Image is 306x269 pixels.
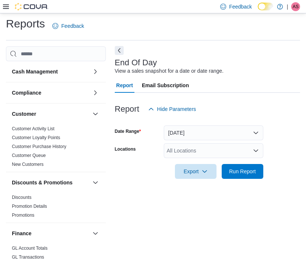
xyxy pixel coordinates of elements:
span: AS [293,2,299,11]
span: Promotions [12,212,35,218]
button: Customer [12,110,89,118]
button: [DATE] [164,125,263,140]
label: Locations [115,146,136,152]
a: Customer Purchase History [12,144,66,149]
span: Hide Parameters [157,105,196,113]
div: View a sales snapshot for a date or date range. [115,67,224,75]
button: Compliance [12,89,89,96]
button: Cash Management [12,68,89,75]
a: Promotions [12,213,35,218]
button: Discounts & Promotions [91,178,100,187]
h3: Cash Management [12,68,58,75]
button: Compliance [91,88,100,97]
label: Date Range [115,128,141,134]
a: Feedback [49,19,87,33]
div: Amanda Styka [291,2,300,11]
span: Run Report [229,168,256,175]
span: Discounts [12,194,32,200]
a: Promotion Details [12,204,47,209]
button: Cash Management [91,67,100,76]
span: Promotion Details [12,203,47,209]
h3: Customer [12,110,36,118]
div: Discounts & Promotions [6,193,106,223]
div: Finance [6,244,106,265]
a: Customer Activity List [12,126,55,131]
span: Email Subscription [142,78,189,93]
button: Discounts & Promotions [12,179,89,186]
span: Customer Activity List [12,126,55,132]
span: Customer Loyalty Points [12,135,60,141]
button: Open list of options [253,148,259,154]
span: Export [179,164,212,179]
h3: Report [115,105,139,114]
button: Hide Parameters [145,102,199,117]
a: Discounts [12,195,32,200]
span: Customer Queue [12,152,46,158]
a: Customer Queue [12,153,46,158]
button: Next [115,46,124,55]
h3: End Of Day [115,58,157,67]
span: GL Account Totals [12,245,48,251]
span: Dark Mode [258,10,258,11]
button: Customer [91,109,100,118]
span: New Customers [12,161,43,167]
span: Feedback [61,22,84,30]
a: New Customers [12,162,43,167]
a: Customer Loyalty Points [12,135,60,140]
div: Customer [6,124,106,172]
span: Report [116,78,133,93]
h1: Reports [6,16,45,31]
p: | [287,2,288,11]
a: GL Account Totals [12,246,48,251]
button: Finance [91,229,100,238]
input: Dark Mode [258,3,273,10]
a: GL Transactions [12,255,44,260]
h3: Discounts & Promotions [12,179,72,186]
button: Finance [12,230,89,237]
img: Cova [15,3,48,10]
span: Feedback [229,3,252,10]
h3: Finance [12,230,32,237]
h3: Compliance [12,89,41,96]
button: Export [175,164,217,179]
button: Run Report [222,164,263,179]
